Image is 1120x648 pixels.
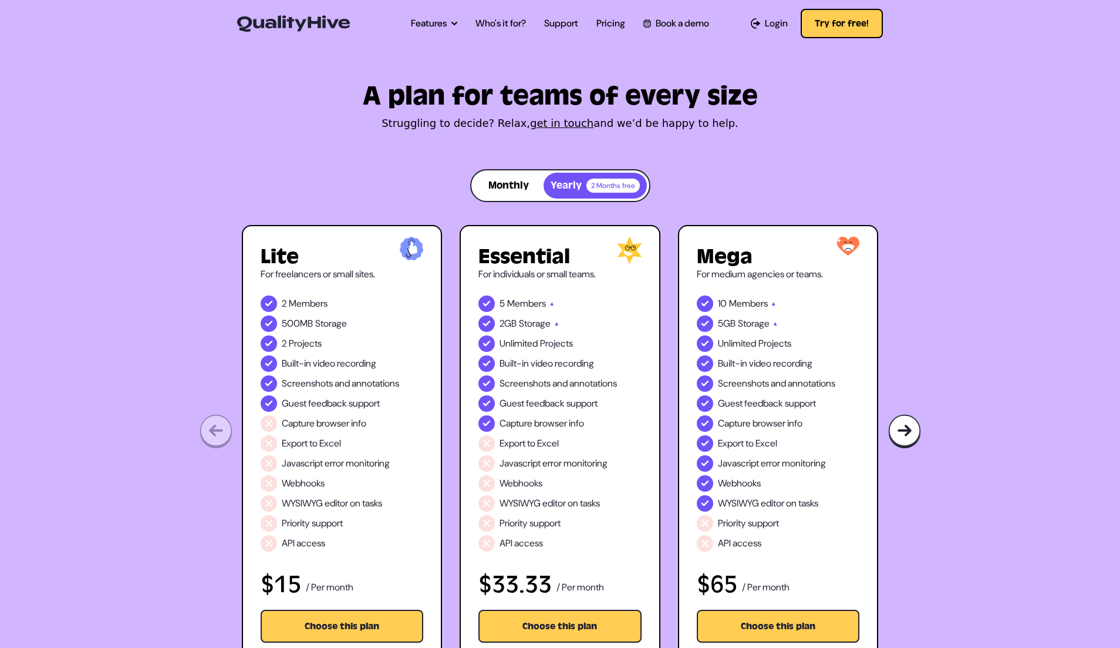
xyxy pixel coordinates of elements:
[261,610,424,643] button: Choose this plan
[478,267,642,281] p: For individuals or small teams.
[478,572,552,597] h3: $33.33
[540,337,573,351] span: Projects
[697,246,860,267] h2: Mega
[282,297,286,311] span: 2
[261,267,424,281] p: For freelancers or small sites.
[772,317,778,331] span: ▲
[500,437,559,451] span: Export to Excel
[289,297,328,311] span: Members
[261,572,301,597] h3: $15
[729,297,768,311] span: Members
[718,417,802,431] span: Capture browser info
[738,317,770,331] span: Storage
[718,357,812,371] span: Built-in video recording
[474,173,544,199] button: Monthly
[519,317,551,331] span: Storage
[242,86,879,107] h1: A plan for teams of every size
[751,16,788,31] a: Login
[500,317,517,331] span: 2GB
[282,337,286,351] span: 2
[475,16,526,31] a: Who's it for?
[282,437,341,451] span: Export to Excel
[500,476,542,491] span: Webhooks
[500,297,505,311] span: 5
[282,317,313,331] span: 500MB
[478,246,642,267] h2: Essential
[718,337,756,351] span: Unlimited
[282,377,399,391] span: Screenshots and annotations
[718,377,835,391] span: Screenshots and annotations
[888,414,921,449] img: Bug tracking tool
[282,496,382,511] span: WYSIWYG editor on tasks
[643,16,709,31] a: Book a demo
[282,536,325,550] span: API access
[500,397,598,411] span: Guest feedback support
[242,115,879,132] p: Struggling to decide? Relax, and we’d be happy to help.
[478,610,642,643] button: Choose this plan
[500,337,538,351] span: Unlimited
[500,377,617,391] span: Screenshots and annotations
[718,516,779,531] span: Priority support
[411,16,457,31] a: Features
[697,610,860,643] button: Choose this plan
[500,456,608,471] span: Javascript error monitoring
[530,117,593,129] a: get in touch
[742,580,790,597] p: / Per month
[718,297,727,311] span: 10
[718,476,761,491] span: Webhooks
[758,337,791,351] span: Projects
[500,417,584,431] span: Capture browser info
[586,179,640,193] span: 2 Months free
[596,16,625,31] a: Pricing
[718,397,816,411] span: Guest feedback support
[556,580,604,597] p: / Per month
[500,516,561,531] span: Priority support
[315,317,347,331] span: Storage
[289,337,322,351] span: Projects
[282,417,366,431] span: Capture browser info
[718,496,818,511] span: WYSIWYG editor on tasks
[282,456,390,471] span: Javascript error monitoring
[261,246,424,267] h2: Lite
[507,297,546,311] span: Members
[500,496,600,511] span: WYSIWYG editor on tasks
[544,16,578,31] a: Support
[500,536,543,550] span: API access
[771,297,777,311] span: ▲
[718,437,777,451] span: Export to Excel
[549,297,555,311] span: ▲
[801,9,883,38] button: Try for free!
[718,456,826,471] span: Javascript error monitoring
[544,173,647,199] button: Yearly
[554,317,559,331] span: ▲
[718,317,736,331] span: 5GB
[282,476,325,491] span: Webhooks
[697,572,737,597] h3: $65
[697,267,860,281] p: For medium agencies or teams.
[237,15,350,32] img: QualityHive - Bug Tracking Tool
[500,357,594,371] span: Built-in video recording
[643,19,651,27] img: Book a QualityHive Demo
[765,16,788,31] span: Login
[282,516,343,531] span: Priority support
[718,536,761,550] span: API access
[282,397,380,411] span: Guest feedback support
[306,580,353,597] p: / Per month
[282,357,376,371] span: Built-in video recording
